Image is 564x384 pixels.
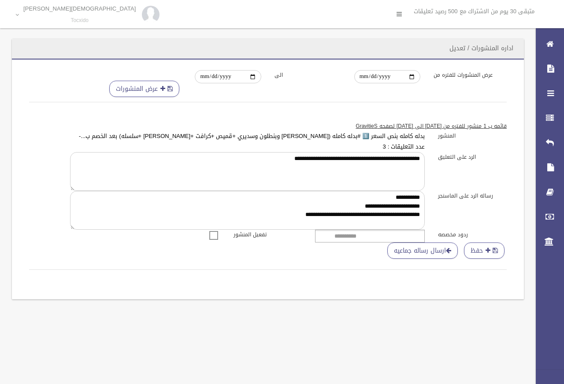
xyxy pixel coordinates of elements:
label: الرد على التعليق [431,152,513,162]
label: الى [268,70,348,80]
label: عرض المنشورات للفتره من [427,70,507,80]
img: 84628273_176159830277856_972693363922829312_n.jpg [142,6,160,23]
small: Tocxido [23,17,136,24]
a: ارسال رساله جماعيه [387,242,458,259]
a: بدله كامله بنص السعر 1️⃣ #بدله كامله ([PERSON_NAME] وبنطلون وسديري +قميص +كرافت +[PERSON_NAME] +س... [79,130,425,152]
label: المنشور [431,131,513,141]
u: قائمه ب 1 منشور للفتره من [DATE] الى [DATE] لصفحه GravitieS [356,121,507,131]
label: رساله الرد على الماسنجر [431,191,513,201]
label: ردود مخصصه [431,230,513,239]
button: حفظ [464,242,505,259]
p: [DEMOGRAPHIC_DATA][PERSON_NAME] [23,5,136,12]
label: تفعيل المنشور [227,230,309,239]
button: عرض المنشورات [109,81,179,97]
header: اداره المنشورات / تعديل [439,40,524,57]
